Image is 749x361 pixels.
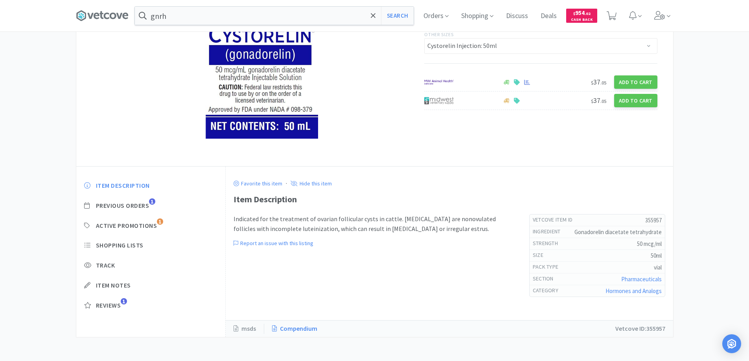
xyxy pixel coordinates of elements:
[565,263,661,271] h5: vial
[96,281,131,290] span: Item Notes
[571,18,593,23] span: Cash Back
[614,75,657,89] button: Add to Cart
[503,13,531,20] a: Discuss
[533,287,565,295] h6: Category
[149,198,155,205] span: 1
[567,228,662,236] h5: Gonadorelin diacetate tetrahydrate
[96,222,157,230] span: Active Promotions
[234,324,264,334] a: msds
[96,181,150,190] span: Item Description
[533,228,567,236] h6: ingredient
[264,324,325,334] a: Compendium
[238,240,313,247] p: Report an issue with this listing
[424,76,454,88] img: f6b2451649754179b5b4e0c70c3f7cb0_2.png
[722,334,741,353] div: Open Intercom Messenger
[537,13,560,20] a: Deals
[239,180,282,187] p: Favorite this item
[533,275,560,283] h6: Section
[533,240,564,247] h6: strength
[298,180,332,187] p: Hide this item
[579,216,661,224] h5: 355957
[424,95,454,106] img: 4dd14cff54a648ac9e977f0c5da9bc2e_5.png
[591,80,593,86] span: $
[533,216,579,224] h6: Vetcove Item Id
[157,218,163,225] span: 1
[234,192,665,206] div: Item Description
[550,251,662,260] h5: 50ml
[564,240,661,248] h5: 50 mcg/ml
[96,241,144,249] span: Shopping Lists
[573,11,575,16] span: $
[234,214,513,234] p: Indicated for the treatment of ovarian follicular cysts in cattle. [MEDICAL_DATA] are nonovulated...
[591,98,593,104] span: $
[96,261,115,269] span: Track
[533,251,550,259] h6: size
[424,31,657,38] p: Other Sizes
[533,263,565,271] h6: pack type
[600,80,606,86] span: . 05
[591,77,606,86] span: 37
[381,7,414,25] button: Search
[206,21,318,139] img: 4273de8327364f0ba7bc7ac4c4a4fdd8_307148.png
[286,178,287,189] div: ·
[96,301,121,310] span: Reviews
[605,287,662,295] a: Hormones and Analogs
[600,98,606,104] span: . 05
[614,94,657,107] button: Add to Cart
[585,11,591,16] span: . 02
[621,275,662,283] a: Pharmaceuticals
[591,96,606,105] span: 37
[566,5,597,26] a: $954.02Cash Back
[121,298,127,304] span: 1
[615,324,665,334] p: Vetcove ID: 355957
[573,9,591,16] span: 954
[135,7,414,25] input: Search by item, sku, manufacturer, ingredient, size...
[96,202,149,210] span: Previous Orders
